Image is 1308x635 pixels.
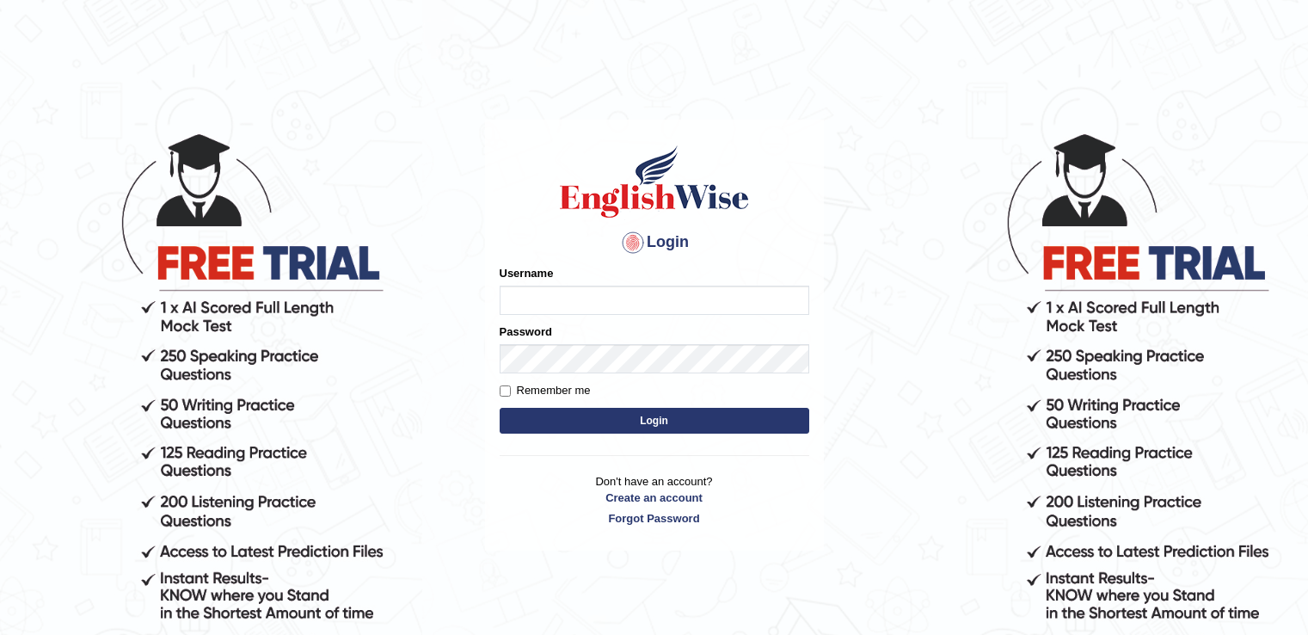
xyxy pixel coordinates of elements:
a: Forgot Password [500,510,809,527]
a: Create an account [500,490,809,506]
label: Password [500,324,552,340]
h4: Login [500,229,809,256]
img: Logo of English Wise sign in for intelligent practice with AI [556,143,752,220]
p: Don't have an account? [500,473,809,527]
label: Remember me [500,382,591,399]
input: Remember me [500,385,511,397]
button: Login [500,408,809,434]
label: Username [500,265,554,281]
